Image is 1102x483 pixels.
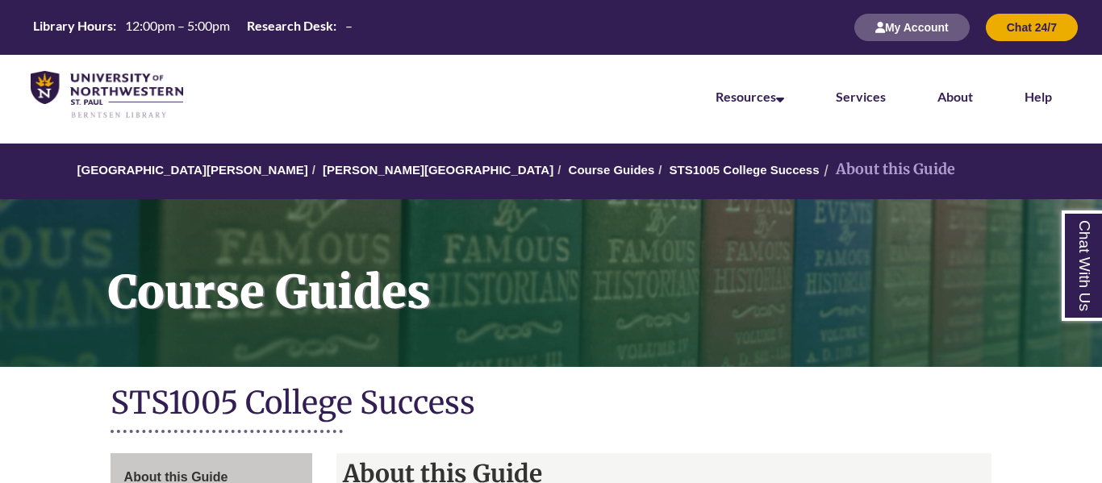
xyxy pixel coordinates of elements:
a: Chat 24/7 [986,20,1078,34]
img: UNWSP Library Logo [31,71,183,119]
a: Course Guides [569,163,655,177]
a: About [937,89,973,104]
a: Hours Today [27,17,359,39]
h1: STS1005 College Success [111,383,992,426]
a: Resources [716,89,784,104]
span: 12:00pm – 5:00pm [125,18,230,33]
h1: Course Guides [90,199,1102,346]
a: [PERSON_NAME][GEOGRAPHIC_DATA] [323,163,553,177]
a: [GEOGRAPHIC_DATA][PERSON_NAME] [77,163,308,177]
th: Research Desk: [240,17,339,35]
span: – [345,18,353,33]
a: STS1005 College Success [670,163,820,177]
button: Chat 24/7 [986,14,1078,41]
li: About this Guide [820,158,955,181]
button: My Account [854,14,970,41]
a: Help [1025,89,1052,104]
a: Services [836,89,886,104]
table: Hours Today [27,17,359,37]
th: Library Hours: [27,17,119,35]
a: My Account [854,20,970,34]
